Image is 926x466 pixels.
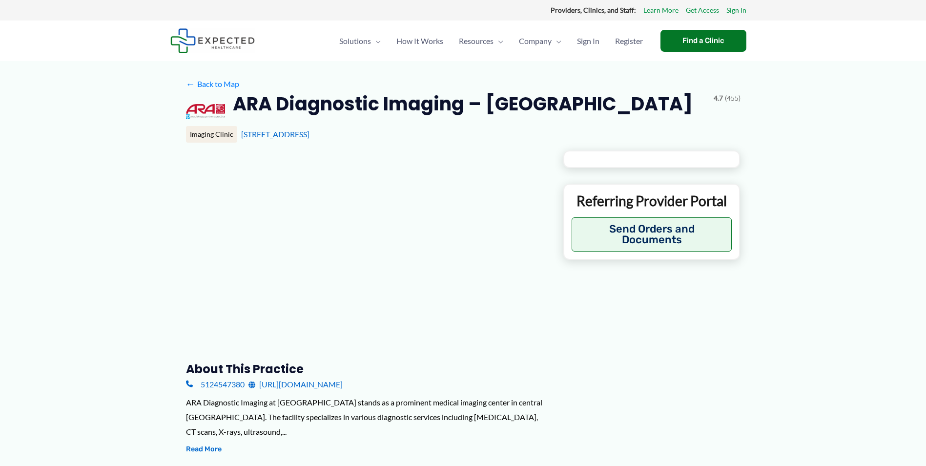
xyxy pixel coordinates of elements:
a: Sign In [726,4,746,17]
a: Register [607,24,651,58]
span: How It Works [396,24,443,58]
span: Menu Toggle [552,24,561,58]
span: Menu Toggle [371,24,381,58]
span: Solutions [339,24,371,58]
a: CompanyMenu Toggle [511,24,569,58]
a: [URL][DOMAIN_NAME] [248,377,343,392]
a: 5124547380 [186,377,245,392]
h2: ARA Diagnostic Imaging – [GEOGRAPHIC_DATA] [233,92,693,116]
a: Find a Clinic [660,30,746,52]
div: Imaging Clinic [186,126,237,143]
button: Send Orders and Documents [572,217,732,252]
a: [STREET_ADDRESS] [241,129,309,139]
strong: Providers, Clinics, and Staff: [551,6,636,14]
span: Company [519,24,552,58]
a: Learn More [643,4,679,17]
span: Resources [459,24,494,58]
h3: About this practice [186,361,548,377]
a: ResourcesMenu Toggle [451,24,511,58]
img: Expected Healthcare Logo - side, dark font, small [170,28,255,53]
p: Referring Provider Portal [572,192,732,210]
span: Menu Toggle [494,24,503,58]
a: Get Access [686,4,719,17]
span: Sign In [577,24,599,58]
a: Sign In [569,24,607,58]
div: ARA Diagnostic Imaging at [GEOGRAPHIC_DATA] stands as a prominent medical imaging center in centr... [186,395,548,439]
span: Register [615,24,643,58]
nav: Primary Site Navigation [331,24,651,58]
span: ← [186,79,195,88]
a: How It Works [389,24,451,58]
a: ←Back to Map [186,77,239,91]
button: Read More [186,444,222,455]
span: (455) [725,92,741,105]
a: SolutionsMenu Toggle [331,24,389,58]
span: 4.7 [714,92,723,105]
